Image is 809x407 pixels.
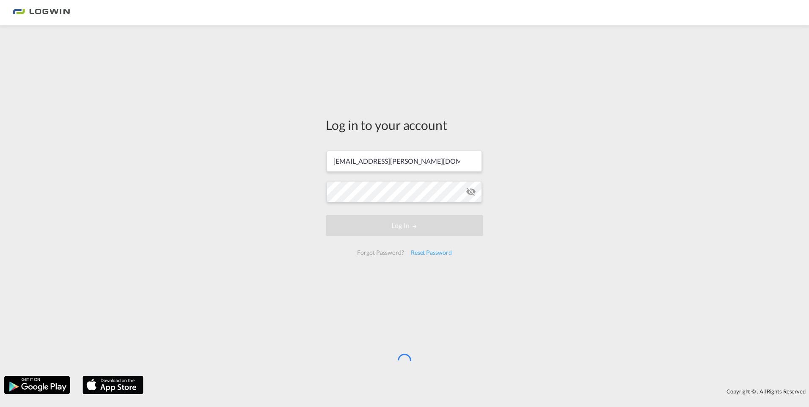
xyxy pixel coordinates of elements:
[326,215,483,236] button: LOGIN
[13,3,70,22] img: 2761ae10d95411efa20a1f5e0282d2d7.png
[407,245,455,260] div: Reset Password
[327,151,482,172] input: Enter email/phone number
[354,245,407,260] div: Forgot Password?
[466,187,476,197] md-icon: icon-eye-off
[326,116,483,134] div: Log in to your account
[3,375,71,395] img: google.png
[148,384,809,399] div: Copyright © . All Rights Reserved
[82,375,144,395] img: apple.png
